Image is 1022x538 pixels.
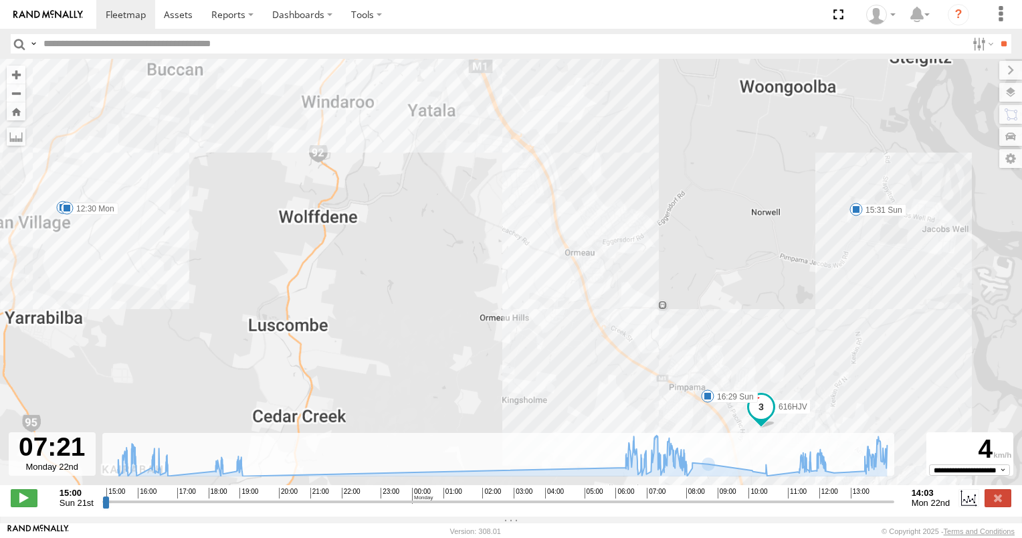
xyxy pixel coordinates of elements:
label: 12:30 Mon [67,203,118,215]
span: 18:00 [209,488,227,499]
i: ? [948,4,969,25]
strong: 15:00 [60,488,94,498]
span: 03:00 [514,488,532,499]
div: Version: 308.01 [450,527,501,535]
span: 15:00 [106,488,125,499]
span: 00:00 [412,488,433,503]
button: Zoom out [7,84,25,102]
span: 16:00 [138,488,157,499]
span: 23:00 [381,488,399,499]
strong: 14:03 [912,488,950,498]
span: Sun 21st Sep 2025 [60,498,94,508]
span: 17:00 [177,488,196,499]
span: 01:00 [443,488,462,499]
span: 07:00 [647,488,666,499]
label: Measure [7,127,25,146]
a: Visit our Website [7,525,69,538]
img: rand-logo.svg [13,10,83,19]
label: Play/Stop [11,489,37,507]
label: Close [985,489,1011,507]
span: 10:00 [748,488,767,499]
label: 16:29 Sun [708,391,758,403]
span: 11:00 [788,488,807,499]
span: 21:00 [310,488,329,499]
span: 19:00 [239,488,258,499]
span: 04:00 [545,488,564,499]
span: 20:00 [279,488,298,499]
div: Alex Bates [861,5,900,25]
span: 09:00 [718,488,736,499]
span: 05:00 [585,488,603,499]
div: 4 [928,434,1011,464]
span: 12:00 [819,488,838,499]
span: 13:00 [851,488,870,499]
label: 15:31 Sun [856,204,906,216]
button: Zoom Home [7,102,25,120]
a: Terms and Conditions [944,527,1015,535]
span: 22:00 [342,488,361,499]
span: Mon 22nd Sep 2025 [912,498,950,508]
label: Search Filter Options [967,34,996,54]
span: 02:00 [482,488,501,499]
button: Zoom in [7,66,25,84]
span: 08:00 [686,488,705,499]
label: Search Query [28,34,39,54]
span: 616HJV [779,402,807,412]
div: © Copyright 2025 - [882,527,1015,535]
span: 06:00 [615,488,634,499]
label: Map Settings [999,149,1022,168]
